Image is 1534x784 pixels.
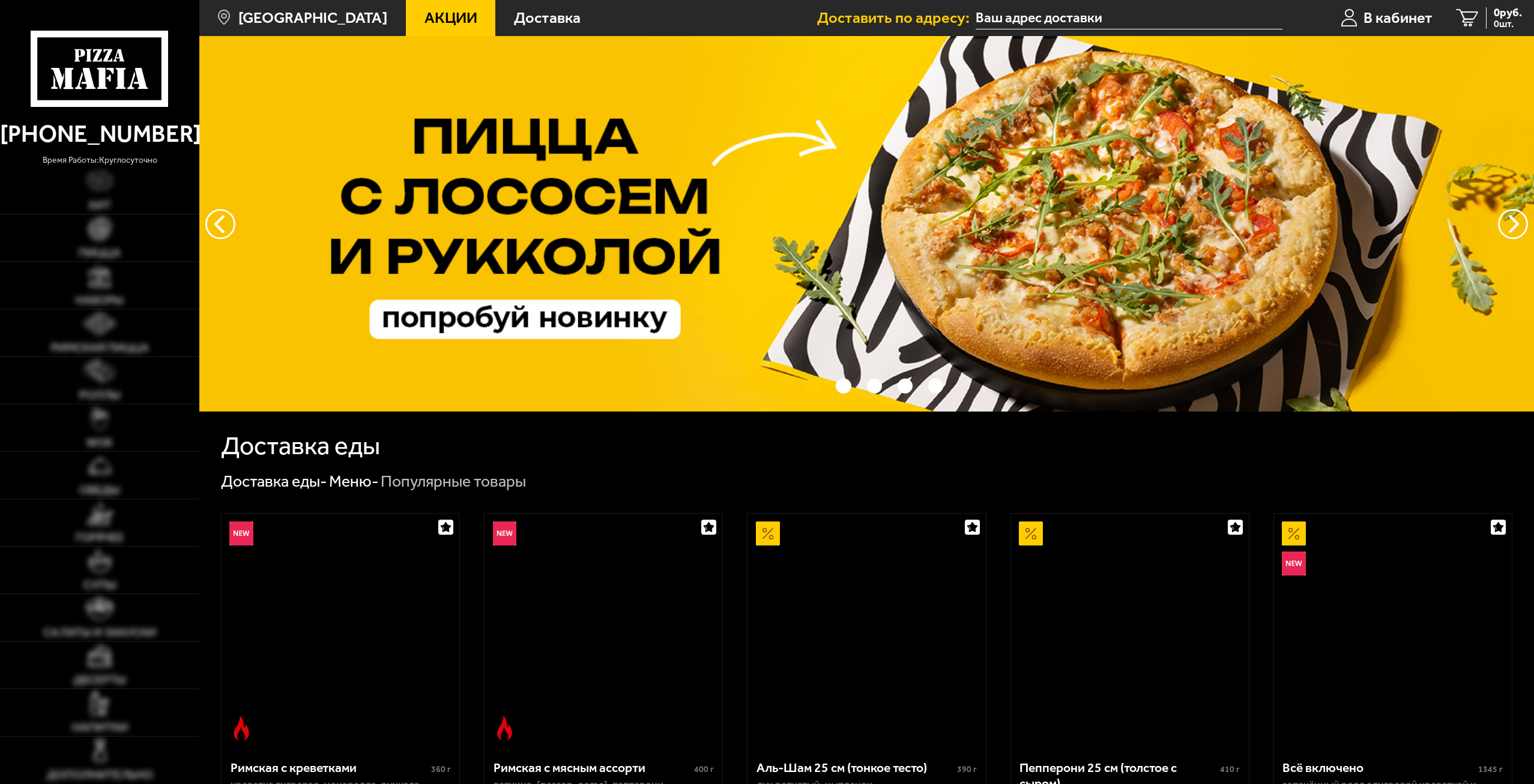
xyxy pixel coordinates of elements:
span: Доставка [514,10,581,26]
h1: Доставка еды [221,433,380,459]
img: Новинка [493,521,517,545]
span: Горячее [76,532,124,544]
button: точки переключения [836,378,851,394]
div: Аль-Шам 25 см (тонкое тесто) [756,760,954,776]
span: Доставить по адресу: [817,10,976,26]
span: Пицца [79,247,121,259]
a: НовинкаОстрое блюдоРимская с креветками [222,514,459,748]
img: Острое блюдо [229,716,253,740]
span: Дополнительно [47,769,153,781]
span: 410 г [1220,764,1240,774]
a: АкционныйПепперони 25 см (толстое с сыром) [1011,514,1249,748]
div: Популярные товары [381,471,526,492]
span: Наборы [76,294,124,306]
span: Супы [83,579,116,591]
img: Акционный [756,521,780,545]
div: Всё включено [1282,760,1475,776]
span: Хит [88,199,111,211]
input: Ваш адрес доставки [976,7,1282,29]
span: 400 г [694,764,714,774]
button: следующий [205,209,235,239]
a: АкционныйАль-Шам 25 см (тонкое тесто) [747,514,985,748]
img: Акционный [1282,521,1306,545]
span: Римская пицца [51,342,149,354]
button: точки переключения [805,378,821,394]
span: Напитки [72,722,128,734]
div: Римская с креветками [231,760,428,776]
a: Доставка еды- [221,472,327,491]
img: Акционный [1019,521,1043,545]
div: Римская с мясным ассорти [494,760,691,776]
span: Салаты и закуски [43,627,156,639]
a: Меню- [329,472,379,491]
button: предыдущий [1498,209,1528,239]
span: 0 шт. [1494,19,1522,29]
span: В кабинет [1363,10,1433,26]
span: [GEOGRAPHIC_DATA] [238,10,387,26]
button: точки переключения [928,378,944,394]
span: Роллы [79,389,121,401]
span: 390 г [957,764,977,774]
a: НовинкаОстрое блюдоРимская с мясным ассорти [485,514,722,748]
span: WOK [86,437,113,449]
span: 0 руб. [1494,7,1522,19]
span: Акции [424,10,477,26]
img: Острое блюдо [493,716,517,740]
span: 360 г [431,764,451,774]
button: точки переключения [898,378,913,394]
img: Новинка [1282,552,1306,576]
span: Обеды [79,484,120,496]
a: АкционныйНовинкаВсё включено [1274,514,1512,748]
img: Новинка [229,521,253,545]
button: точки переключения [867,378,883,394]
span: 1345 г [1478,764,1503,774]
span: Десерты [73,674,126,686]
